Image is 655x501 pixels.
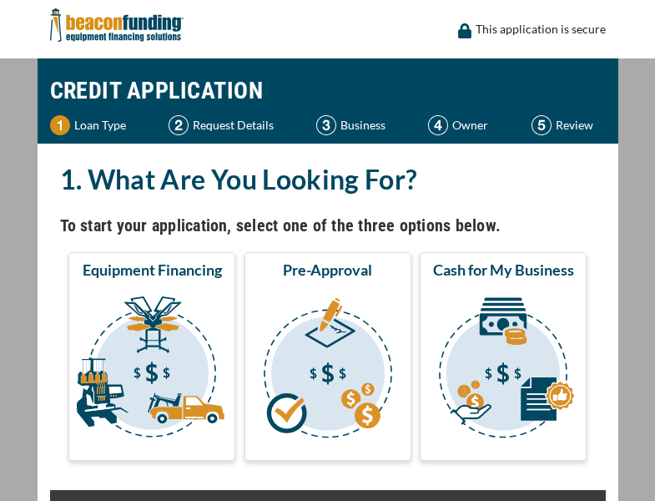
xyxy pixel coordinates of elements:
img: Pre-Approval [248,286,408,453]
p: Request Details [193,115,274,135]
h2: 1. What Are You Looking For? [60,160,596,199]
img: Step 1 [50,115,70,135]
h1: CREDIT APPLICATION [50,67,606,115]
span: Equipment Financing [83,260,222,280]
button: Cash for My Business [420,252,587,461]
p: Loan Type [74,115,126,135]
p: This application is secure [476,19,606,39]
img: Step 4 [428,115,448,135]
p: Business [340,115,385,135]
img: Equipment Financing [72,286,232,453]
button: Equipment Financing [68,252,235,461]
img: Step 5 [532,115,552,135]
img: lock icon to convery security [458,23,471,38]
img: Step 2 [169,115,189,135]
img: Cash for My Business [423,286,583,453]
p: Review [556,115,593,135]
p: Owner [452,115,488,135]
img: Step 3 [316,115,336,135]
button: Pre-Approval [244,252,411,461]
span: Cash for My Business [433,260,574,280]
h4: To start your application, select one of the three options below. [60,211,596,240]
span: Pre-Approval [283,260,372,280]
